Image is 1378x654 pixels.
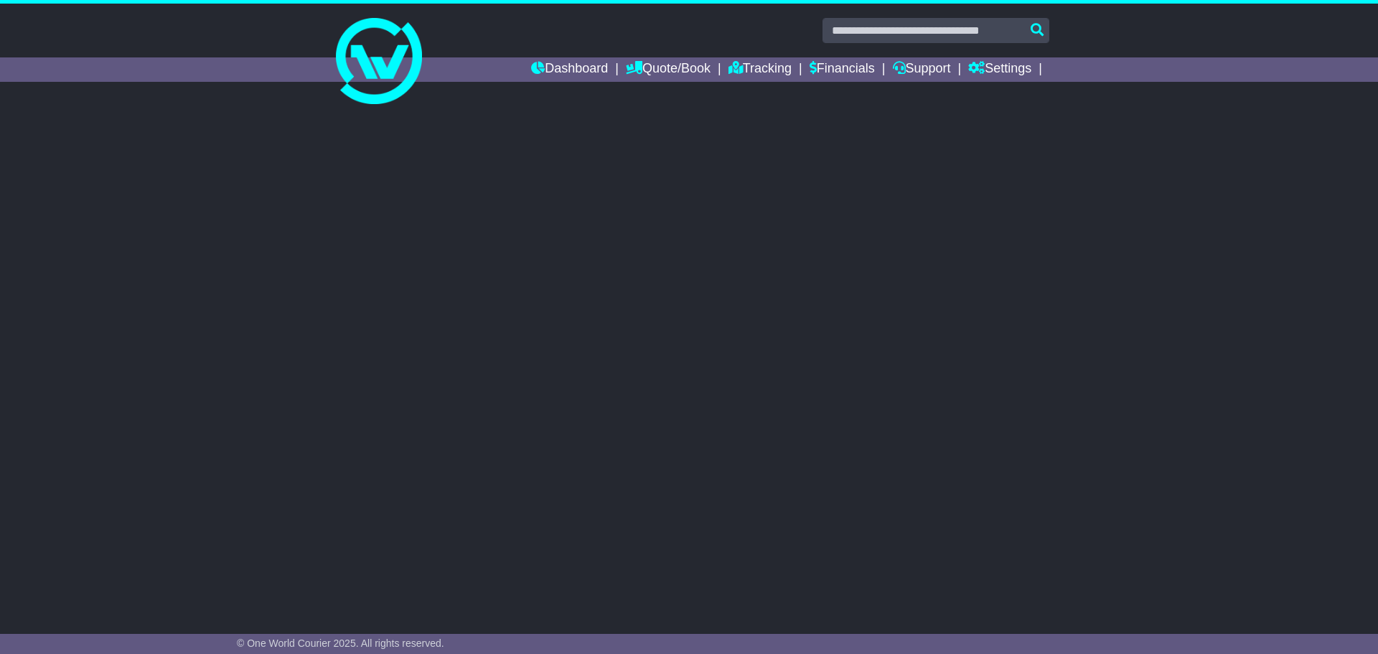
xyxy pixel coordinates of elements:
[626,57,711,82] a: Quote/Book
[968,57,1031,82] a: Settings
[237,637,444,649] span: © One World Courier 2025. All rights reserved.
[531,57,608,82] a: Dashboard
[893,57,951,82] a: Support
[728,57,792,82] a: Tracking
[810,57,875,82] a: Financials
